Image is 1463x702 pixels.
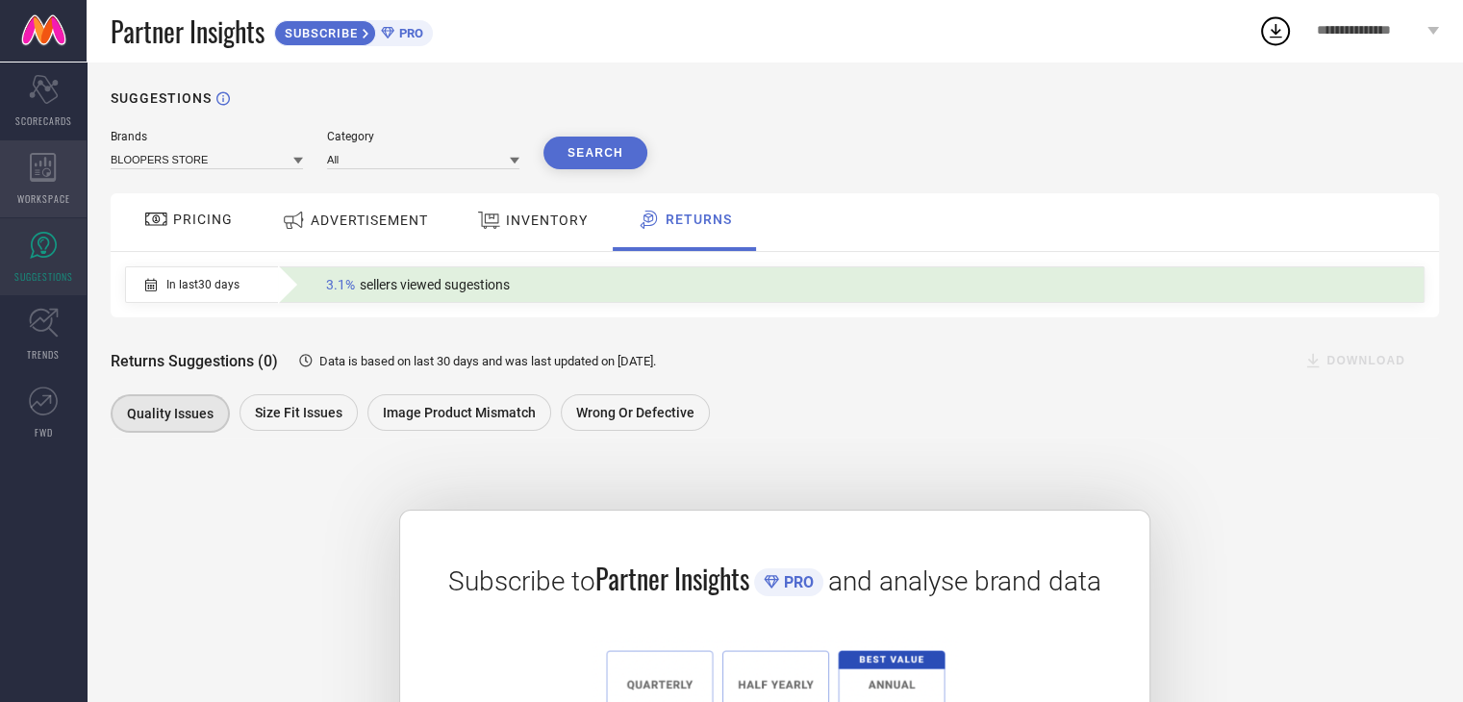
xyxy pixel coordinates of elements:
div: Category [327,130,519,143]
span: sellers viewed sugestions [360,277,510,292]
span: Partner Insights [595,559,749,598]
div: Brands [111,130,303,143]
span: Quality issues [127,406,214,421]
span: Image product mismatch [383,405,536,420]
span: FWD [35,425,53,439]
span: In last 30 days [166,278,240,291]
div: Open download list [1258,13,1293,48]
span: RETURNS [666,212,732,227]
span: PRICING [173,212,233,227]
span: Returns Suggestions (0) [111,352,278,370]
div: Percentage of sellers who have viewed suggestions for the current Insight Type [316,272,519,297]
span: PRO [394,26,423,40]
span: and analyse brand data [828,565,1101,597]
span: TRENDS [27,347,60,362]
span: Data is based on last 30 days and was last updated on [DATE] . [319,354,656,368]
a: SUBSCRIBEPRO [274,15,433,46]
span: 3.1% [326,277,355,292]
span: WORKSPACE [17,191,70,206]
span: ADVERTISEMENT [311,213,428,228]
button: Search [543,137,647,169]
span: SUBSCRIBE [275,26,363,40]
h1: SUGGESTIONS [111,90,212,106]
span: SCORECARDS [15,113,72,128]
span: Partner Insights [111,12,265,51]
span: INVENTORY [506,213,588,228]
span: Subscribe to [448,565,595,597]
span: SUGGESTIONS [14,269,73,284]
span: PRO [779,573,814,591]
span: Wrong or Defective [576,405,694,420]
span: Size fit issues [255,405,342,420]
